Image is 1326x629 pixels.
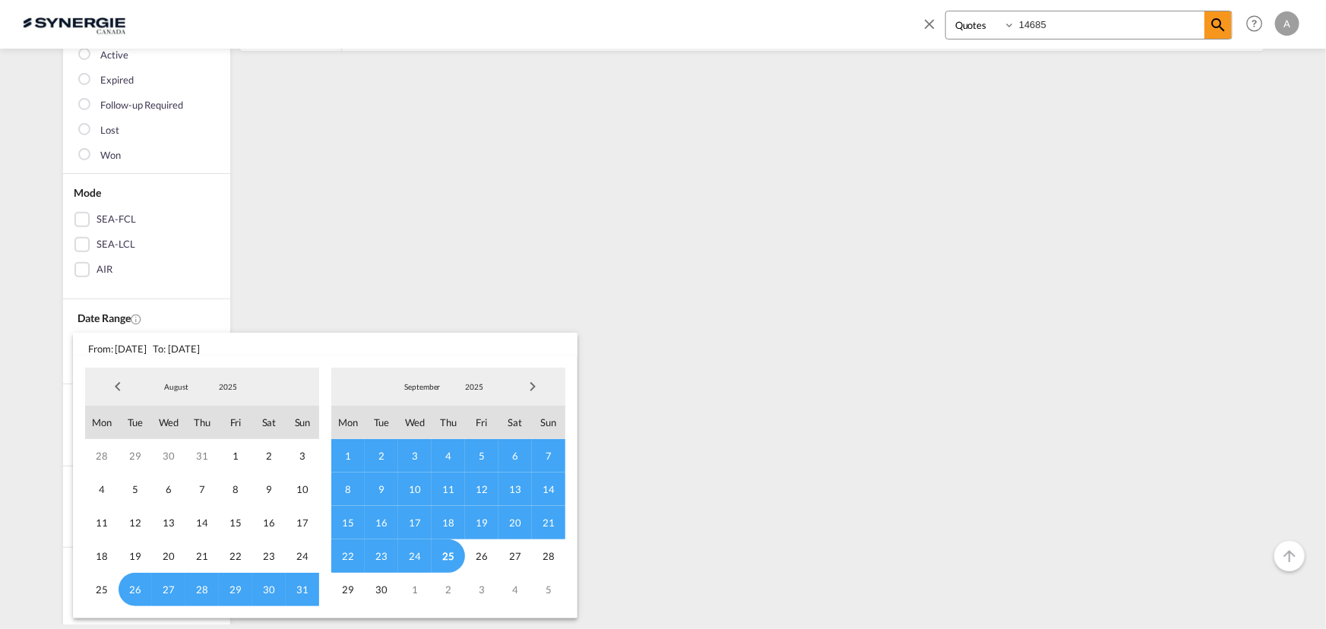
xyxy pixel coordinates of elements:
md-select: Year: 2025 [448,375,500,398]
span: September [398,381,447,392]
md-select: Year: 2025 [202,375,254,398]
span: Previous Month [103,371,133,402]
span: Tue [119,406,152,439]
span: Sun [532,406,565,439]
span: Thu [185,406,219,439]
span: Sat [252,406,286,439]
span: Thu [432,406,465,439]
span: Wed [152,406,185,439]
span: Mon [331,406,365,439]
span: Tue [365,406,398,439]
span: Mon [85,406,119,439]
span: 2025 [450,381,498,392]
span: Sun [286,406,319,439]
span: Next Month [517,371,548,402]
md-select: Month: August [150,375,202,398]
span: Sat [498,406,532,439]
span: From: [DATE] To: [DATE] [73,333,578,356]
span: August [152,381,201,392]
span: Fri [219,406,252,439]
md-select: Month: September [397,375,448,398]
span: 2025 [204,381,252,392]
span: Fri [465,406,498,439]
span: Wed [398,406,432,439]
